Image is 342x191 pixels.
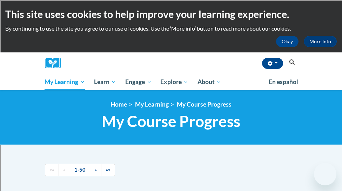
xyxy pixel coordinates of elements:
[125,78,152,86] span: Engage
[40,74,303,90] div: Main menu
[314,163,336,185] iframe: Button to launch messaging window
[197,78,221,86] span: About
[102,112,240,130] span: My Course Progress
[45,58,66,69] a: Cox Campus
[89,74,121,90] a: Learn
[160,78,188,86] span: Explore
[110,101,127,108] a: Home
[287,58,297,66] button: Search
[135,101,169,108] a: My Learning
[262,58,283,69] button: Account Settings
[45,78,85,86] span: My Learning
[177,101,232,108] a: My Course Progress
[45,58,66,69] img: Logo brand
[269,78,298,85] span: En español
[156,74,193,90] a: Explore
[121,74,156,90] a: Engage
[94,78,116,86] span: Learn
[40,74,90,90] a: My Learning
[264,75,303,89] a: En español
[193,74,226,90] a: About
